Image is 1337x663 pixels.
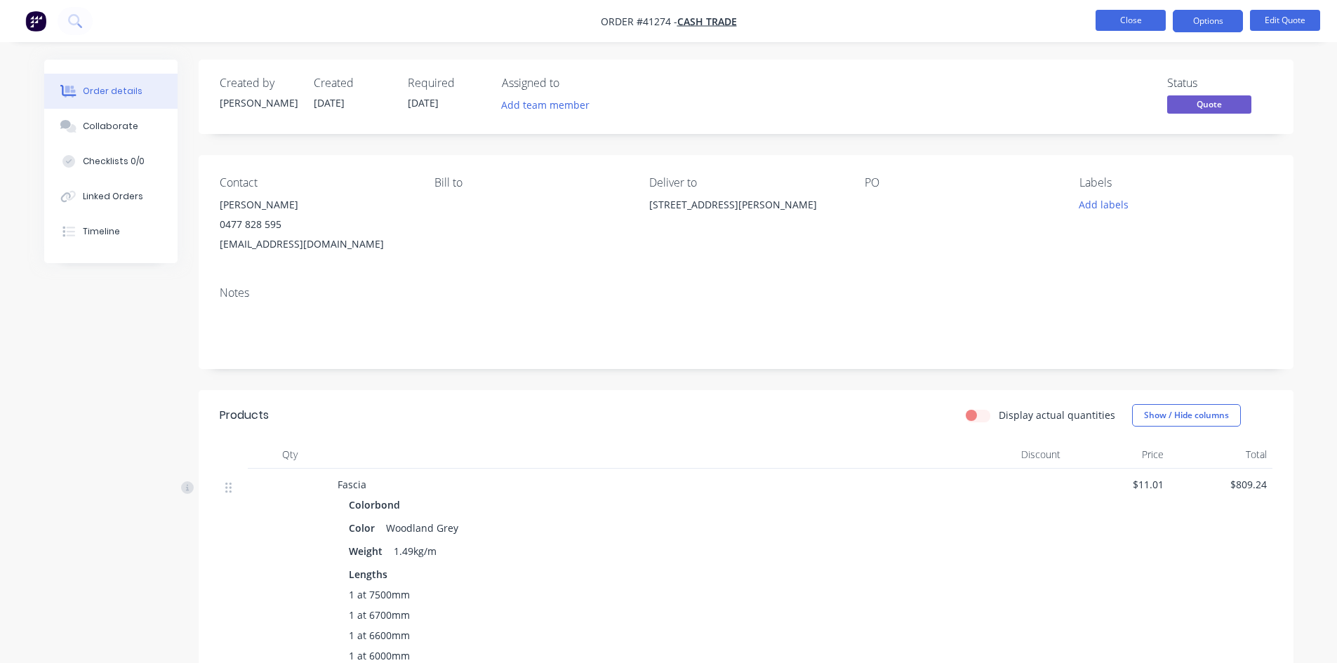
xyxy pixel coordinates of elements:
span: Quote [1167,95,1251,113]
span: Order #41274 - [601,15,677,28]
div: PO [865,176,1057,189]
div: Qty [248,441,332,469]
span: Fascia [338,478,366,491]
div: Total [1169,441,1272,469]
button: Edit Quote [1250,10,1320,31]
div: Collaborate [83,120,138,133]
span: 1 at 6000mm [349,648,410,663]
button: Quote [1167,95,1251,116]
button: Close [1096,10,1166,31]
div: Timeline [83,225,120,238]
button: Add team member [493,95,597,114]
span: $809.24 [1175,477,1267,492]
div: [PERSON_NAME] [220,95,297,110]
div: [PERSON_NAME] [220,195,412,215]
span: Lengths [349,567,387,582]
div: [PERSON_NAME]0477 828 595[EMAIL_ADDRESS][DOMAIN_NAME] [220,195,412,254]
div: Weight [349,541,388,561]
button: Timeline [44,214,178,249]
div: [EMAIL_ADDRESS][DOMAIN_NAME] [220,234,412,254]
div: 0477 828 595 [220,215,412,234]
div: Woodland Grey [380,518,464,538]
div: Notes [220,286,1272,300]
div: Products [220,407,269,424]
button: Add labels [1072,195,1136,214]
img: Factory [25,11,46,32]
span: 1 at 6700mm [349,608,410,622]
div: [STREET_ADDRESS][PERSON_NAME] [649,195,842,215]
div: Order details [83,85,142,98]
div: Color [349,518,380,538]
div: Linked Orders [83,190,143,203]
button: Order details [44,74,178,109]
div: Created by [220,76,297,90]
div: Assigned to [502,76,642,90]
div: Checklists 0/0 [83,155,145,168]
button: Add team member [502,95,597,114]
span: 1 at 6600mm [349,628,410,643]
div: Required [408,76,485,90]
div: Colorbond [349,495,406,515]
div: Status [1167,76,1272,90]
div: Bill to [434,176,627,189]
div: Labels [1079,176,1272,189]
span: $11.01 [1072,477,1164,492]
label: Display actual quantities [999,408,1115,422]
button: Checklists 0/0 [44,144,178,179]
div: Created [314,76,391,90]
div: 1.49kg/m [388,541,442,561]
div: Discount [964,441,1067,469]
button: Options [1173,10,1243,32]
span: [DATE] [314,96,345,109]
div: Contact [220,176,412,189]
button: Linked Orders [44,179,178,214]
span: [DATE] [408,96,439,109]
a: Cash Trade [677,15,737,28]
div: Price [1066,441,1169,469]
button: Show / Hide columns [1132,404,1241,427]
div: [STREET_ADDRESS][PERSON_NAME] [649,195,842,240]
div: Deliver to [649,176,842,189]
button: Collaborate [44,109,178,144]
span: 1 at 7500mm [349,587,410,602]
